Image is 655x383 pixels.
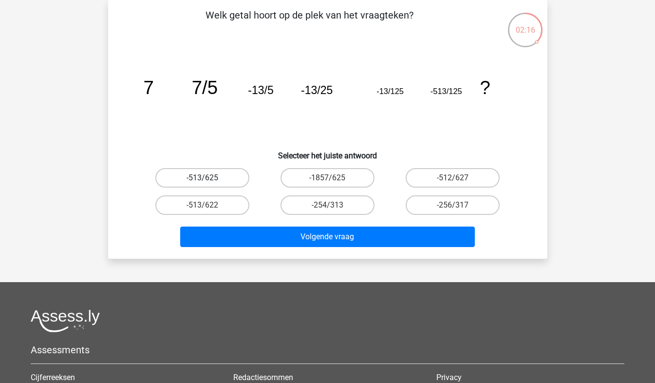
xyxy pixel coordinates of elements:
[180,227,475,247] button: Volgende vraag
[233,373,293,382] a: Redactiesommen
[301,84,333,96] tspan: -13/25
[248,84,273,96] tspan: -13/5
[480,77,490,98] tspan: ?
[31,373,75,382] a: Cijferreeksen
[31,309,100,332] img: Assessly logo
[143,77,153,98] tspan: 7
[155,168,249,188] label: -513/625
[430,87,462,96] tspan: -513/125
[406,195,500,215] label: -256/317
[376,87,404,96] tspan: -13/125
[281,168,374,188] label: -1857/625
[191,77,217,98] tspan: 7/5
[155,195,249,215] label: -513/622
[124,8,495,37] p: Welk getal hoort op de plek van het vraagteken?
[507,12,543,36] div: 02:16
[31,344,624,356] h5: Assessments
[281,195,374,215] label: -254/313
[406,168,500,188] label: -512/627
[436,373,462,382] a: Privacy
[124,143,532,160] h6: Selecteer het juiste antwoord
